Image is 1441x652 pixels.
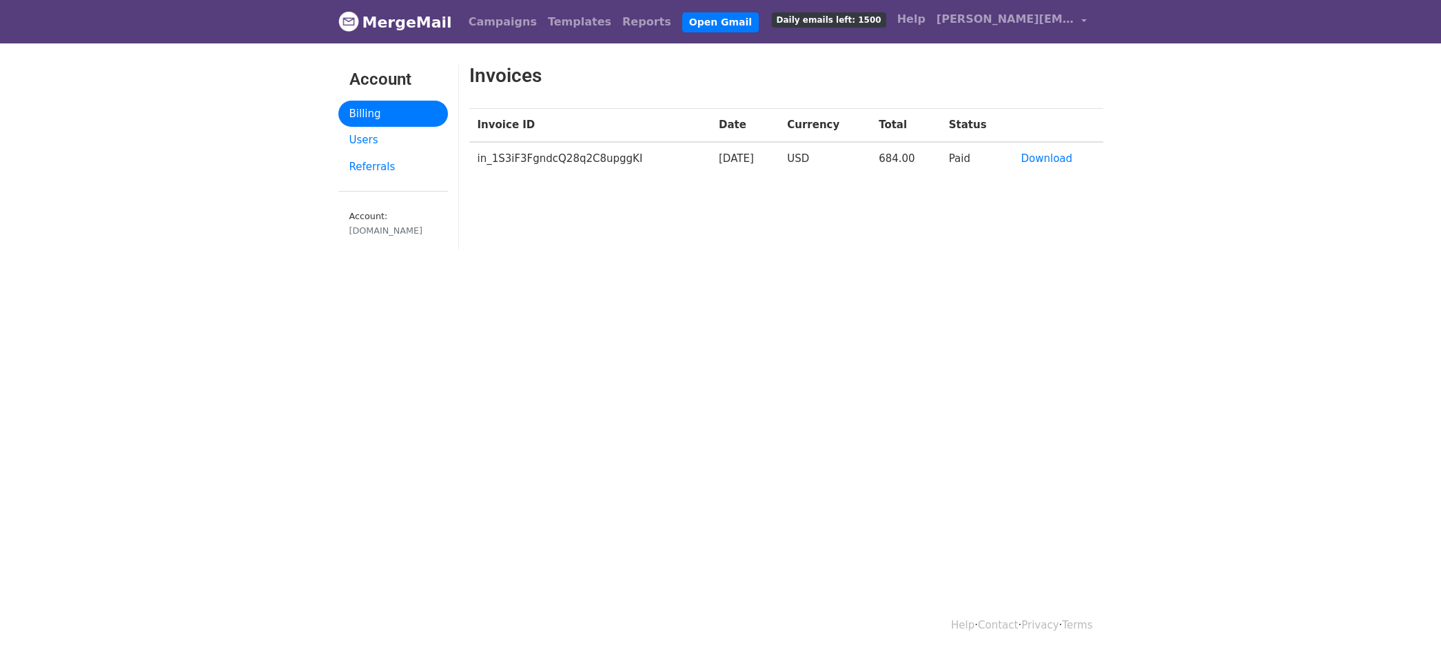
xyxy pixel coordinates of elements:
a: Privacy [1021,619,1059,631]
span: Daily emails left: 1500 [772,12,886,28]
td: 684.00 [870,142,941,175]
a: Open Gmail [682,12,759,32]
a: Referrals [338,154,448,181]
th: Status [941,109,1013,142]
a: Campaigns [463,8,542,36]
h2: Invoices [469,64,994,88]
th: Invoice ID [469,109,711,142]
a: Terms [1062,619,1092,631]
td: [DATE] [711,142,779,175]
h3: Account [349,70,437,90]
small: Account: [349,211,437,237]
a: Help [892,6,931,33]
a: Templates [542,8,617,36]
th: Total [870,109,941,142]
span: [PERSON_NAME][EMAIL_ADDRESS][DOMAIN_NAME] [937,11,1074,28]
a: Reports [617,8,677,36]
td: Paid [941,142,1013,175]
a: Users [338,127,448,154]
a: [PERSON_NAME][EMAIL_ADDRESS][DOMAIN_NAME] [931,6,1092,38]
a: Contact [978,619,1018,631]
a: Download [1021,152,1073,165]
div: [DOMAIN_NAME] [349,224,437,237]
a: Billing [338,101,448,128]
th: Currency [779,109,870,142]
img: MergeMail logo [338,11,359,32]
a: Daily emails left: 1500 [766,6,892,33]
a: MergeMail [338,8,452,37]
a: Help [951,619,974,631]
td: in_1S3iF3FgndcQ28q2C8upggKI [469,142,711,175]
td: USD [779,142,870,175]
th: Date [711,109,779,142]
